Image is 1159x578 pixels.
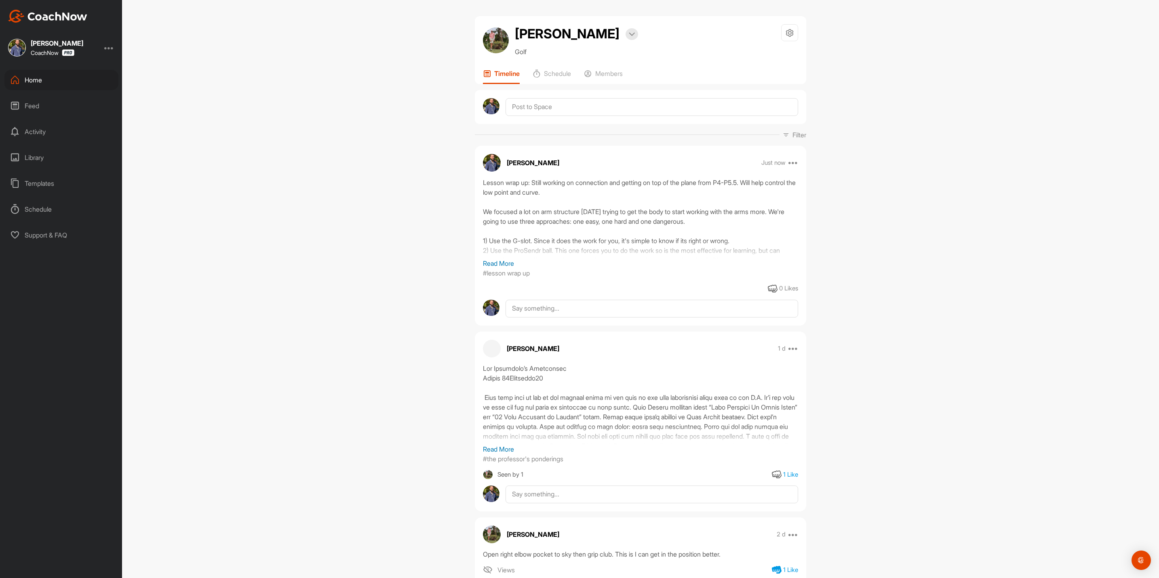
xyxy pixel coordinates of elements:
img: CoachNow Pro [62,49,74,56]
img: icon [483,565,493,575]
img: arrow-down [629,32,635,36]
span: Views [497,565,515,575]
div: Templates [4,173,118,193]
div: Open right elbow pocket to sky then grip club. This is I can get in the position better. [483,549,798,559]
div: [PERSON_NAME] [31,40,83,46]
p: [PERSON_NAME] [507,158,559,168]
img: square_4c2aaeb3014d0e6fd030fb2436460593.jpg [8,39,26,57]
img: avatar [483,486,499,502]
p: Just now [761,159,786,167]
div: Lor Ipsumdolo’s Ametconsec Adipis 84Elitseddo20 Eius temp inci ut lab et dol magnaal enima mi ven... [483,364,798,444]
p: [PERSON_NAME] [507,344,559,353]
div: Lesson wrap up: Still working on connection and getting on top of the plane from P4-P5.5. Will he... [483,178,798,259]
p: Timeline [494,69,520,78]
p: 1 d [778,345,786,353]
div: Support & FAQ [4,225,118,245]
div: Open Intercom Messenger [1132,551,1151,570]
div: Home [4,70,118,90]
img: avatar [483,525,501,543]
div: Library [4,147,118,168]
p: Read More [483,259,798,268]
p: 2 d [777,530,786,538]
div: 1 Like [783,565,798,575]
p: #the professor's ponderings [483,454,563,464]
img: avatar [483,154,501,172]
p: [PERSON_NAME] [507,530,559,539]
div: 0 Likes [779,284,798,293]
img: CoachNow [8,10,87,23]
p: Read More [483,444,798,454]
div: Feed [4,96,118,116]
img: avatar [483,300,499,316]
img: avatar [483,27,509,53]
p: #lesson wrap up [483,268,530,278]
p: Schedule [544,69,571,78]
p: Members [595,69,623,78]
p: Filter [792,130,806,140]
img: avatar [483,98,499,115]
div: Seen by 1 [497,470,523,480]
div: 1 Like [783,470,798,479]
div: CoachNow [31,49,74,56]
div: Schedule [4,199,118,219]
img: square_2bb0dee2668aa9a2a88ec402c8f9724d.jpg [483,470,493,480]
p: Golf [515,47,638,57]
h2: [PERSON_NAME] [515,24,620,44]
div: Activity [4,122,118,142]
